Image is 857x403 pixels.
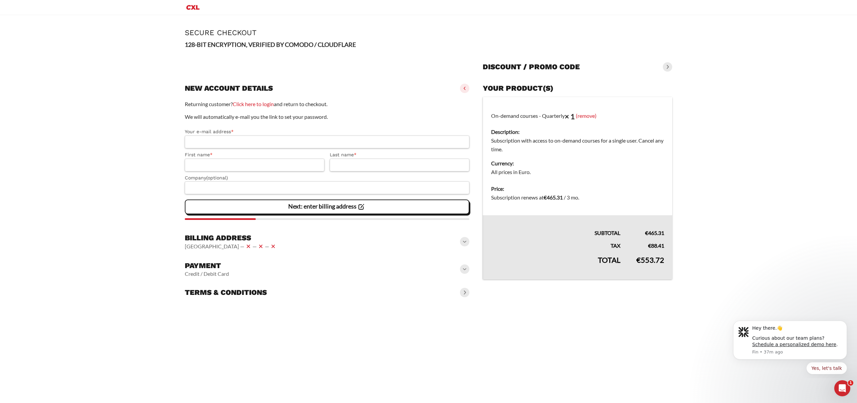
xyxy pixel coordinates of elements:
iframe: Intercom notifications message [723,315,857,378]
h3: New account details [185,84,273,93]
span: 1 [848,380,853,386]
span: € [645,230,648,236]
vaadin-horizontal-layout: [GEOGRAPHIC_DATA] — — — [185,242,277,250]
h3: Payment [185,261,229,270]
td: On-demand courses - Quarterly [483,97,672,181]
span: € [648,242,651,249]
bdi: 465.31 [544,194,563,200]
span: € [544,194,547,200]
dt: Currency: [491,159,664,168]
label: Last name [330,151,469,159]
p: We will automatically e-mail you the link to set your password. [185,112,469,121]
h3: Billing address [185,233,277,243]
th: Total [483,250,628,279]
label: Your e-mail address [185,128,469,136]
span: (optional) [206,175,228,180]
p: Returning customer? and return to checkout. [185,100,469,108]
span: / 3 mo [564,194,578,200]
strong: × 1 [565,112,575,121]
th: Tax [483,237,628,250]
bdi: 88.41 [648,242,664,249]
h3: Discount / promo code [483,62,580,72]
label: First name [185,151,324,159]
a: Click here to login [233,101,274,107]
dt: Price: [491,184,664,193]
iframe: Intercom live chat [834,380,850,396]
strong: 128-BIT ENCRYPTION, VERIFIED BY COMODO / CLOUDFLARE [185,41,356,48]
vaadin-button: Next: enter billing address [185,199,469,214]
bdi: 465.31 [645,230,664,236]
dd: Subscription with access to on-demand courses for a single user. Cancel any time. [491,136,664,154]
span: Subscription renews at . [491,194,579,200]
dt: Description: [491,128,664,136]
h1: Secure Checkout [185,28,672,37]
bdi: 553.72 [636,255,664,264]
a: (remove) [576,112,597,118]
label: Company [185,174,469,182]
h3: Terms & conditions [185,288,267,297]
span: € [636,255,641,264]
dd: All prices in Euro. [491,168,664,176]
th: Subtotal [483,215,628,237]
vaadin-horizontal-layout: Credit / Debit Card [185,270,229,277]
